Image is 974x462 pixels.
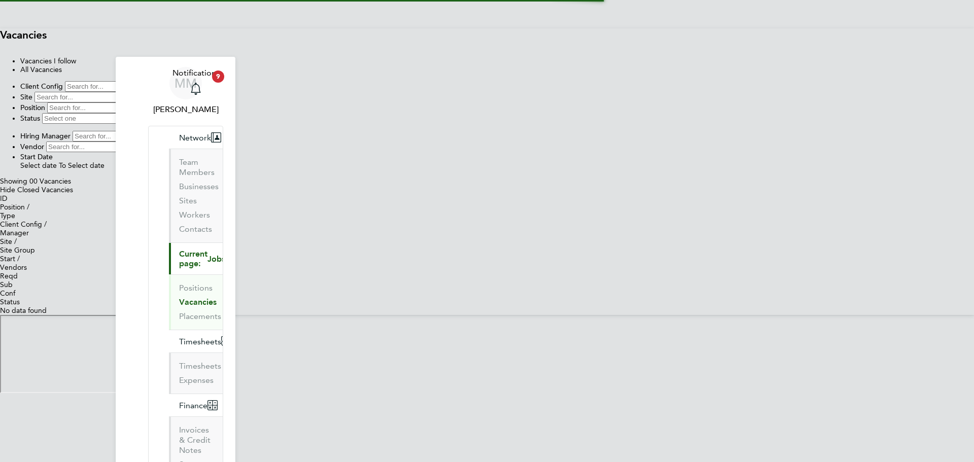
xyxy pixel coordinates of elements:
[20,92,32,101] label: Site
[169,126,229,149] button: Network
[148,67,223,116] a: MM[PERSON_NAME]
[68,161,105,170] span: Select date
[169,243,243,274] button: Current page:Jobs
[169,330,239,352] button: Timesheets
[20,161,57,170] span: Select date
[20,114,40,123] label: Status
[148,103,223,116] span: Megan Maclugash
[212,70,224,83] span: 9
[172,67,220,99] a: Notifications9
[20,65,974,74] li: All Vacancies
[46,141,136,152] input: Search for...
[47,102,137,113] input: Search for...
[29,177,71,186] span: 00 Vacancies
[179,425,211,455] a: Invoices & Credit Notes
[20,57,974,65] li: Vacancies I follow
[179,157,215,177] a: Team Members
[179,196,197,205] a: Sites
[20,142,44,151] label: Vendor
[179,311,221,321] a: Placements
[73,131,162,141] input: Search for...
[179,401,207,410] span: Finance
[20,82,63,91] label: Client Config
[59,161,66,170] span: To
[207,254,225,264] span: Jobs
[179,297,217,307] a: Vacancies
[179,337,221,346] span: Timesheets
[169,274,223,330] div: Current page:Jobs
[169,394,226,416] button: Finance
[20,152,53,161] label: Start Date
[179,133,211,143] span: Network
[20,103,45,112] label: Position
[20,131,71,140] label: Hiring Manager
[34,92,124,102] input: Search for...
[42,113,132,124] input: Select one
[179,224,212,234] a: Contacts
[172,67,220,79] span: Notifications
[179,361,221,371] a: Timesheets
[65,81,155,92] input: Search for...
[179,283,213,293] a: Positions
[179,375,214,385] a: Expenses
[179,210,210,220] a: Workers
[179,182,219,191] a: Businesses
[179,249,207,268] span: Current page:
